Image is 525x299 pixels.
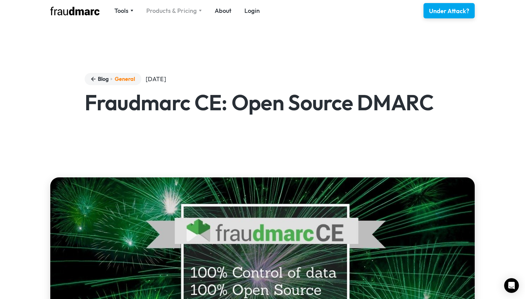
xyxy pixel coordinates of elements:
div: Under Attack? [429,7,469,15]
a: Blog [91,75,109,83]
div: Blog [98,75,109,83]
div: [DATE] [146,75,166,83]
div: Tools [114,6,133,15]
div: Tools [114,6,128,15]
div: Products & Pricing [146,6,197,15]
a: General [115,75,135,83]
h1: Fraudmarc CE: Open Source DMARC [85,92,441,113]
a: Under Attack? [423,3,475,18]
a: About [215,6,232,15]
div: Open Intercom Messenger [504,278,519,293]
div: Products & Pricing [146,6,202,15]
a: Login [244,6,260,15]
